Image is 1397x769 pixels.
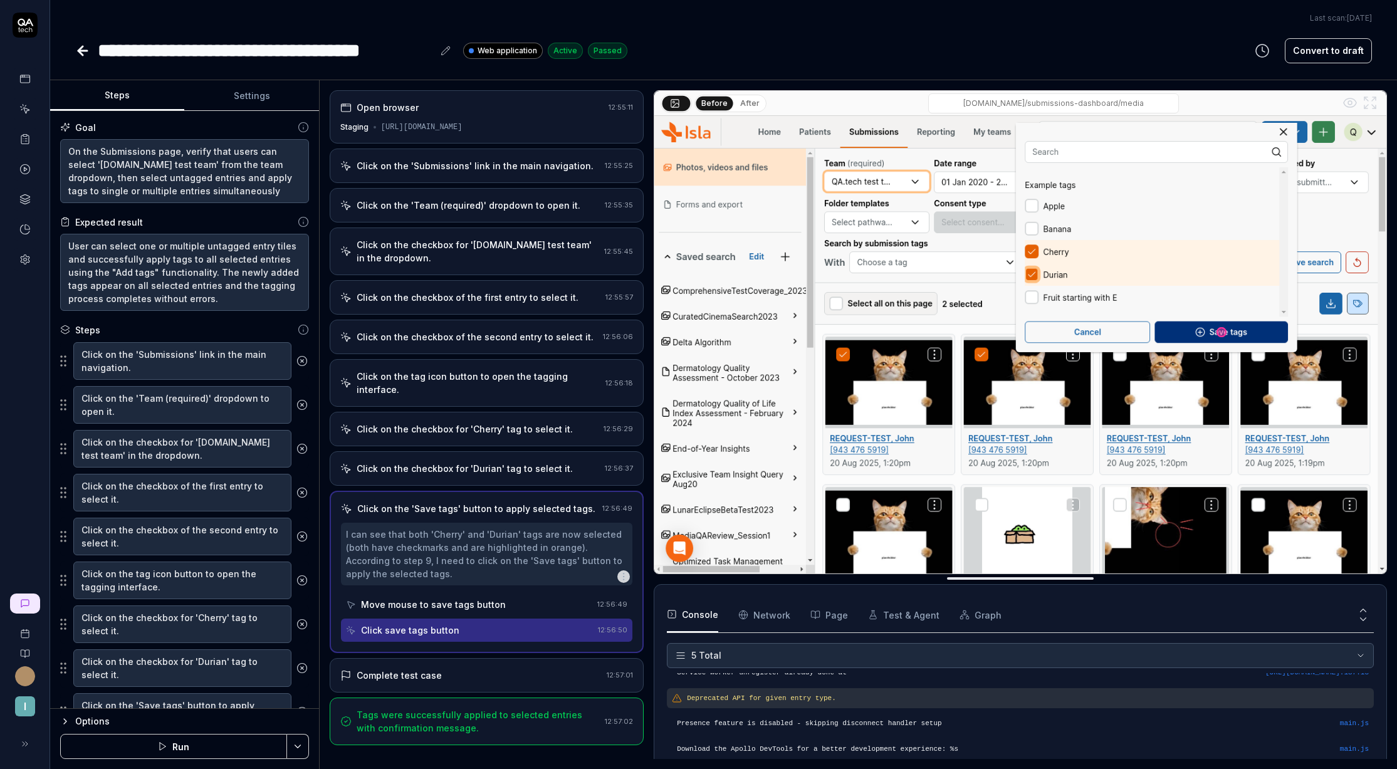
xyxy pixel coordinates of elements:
[75,121,96,134] div: Goal
[667,597,718,632] button: Console
[75,714,309,729] div: Options
[291,392,313,417] button: Remove step
[463,42,543,59] a: Web application
[696,96,733,110] button: Before
[361,598,506,611] div: Move mouse to save tags button
[1347,13,1372,23] time: [DATE]
[346,528,627,580] div: I can see that both 'Cherry' and 'Durian' tags are now selected (both have checkmarks and are hig...
[357,669,442,682] div: Complete test case
[810,597,848,632] button: Page
[548,43,583,59] div: Active
[60,693,309,731] div: Suggestions
[735,97,765,110] button: After
[15,696,35,716] span: I
[603,332,633,341] time: 12:56:06
[1310,13,1372,24] button: Last scan:[DATE]
[605,464,633,473] time: 12:56:37
[60,429,309,468] div: Suggestions
[960,597,1002,632] button: Graph
[605,161,633,170] time: 12:55:25
[291,436,313,461] button: Remove step
[588,43,627,59] div: Passed
[60,734,287,759] button: Run
[60,649,309,688] div: Suggestions
[677,667,1369,678] pre: Service worker unregister already done at
[60,517,309,556] div: Suggestions
[357,708,600,735] div: Tags were successfully applied to selected entries with confirmation message.
[607,671,633,679] time: 12:57:01
[60,385,309,424] div: Suggestions
[5,686,44,719] button: I
[605,201,633,209] time: 12:55:35
[604,424,633,433] time: 12:56:29
[291,524,313,549] button: Remove step
[361,624,459,637] div: Click save tags button
[341,619,632,642] button: Click save tags button12:56:50
[602,504,632,513] time: 12:56:49
[1247,38,1277,63] button: View version history
[687,693,1369,704] pre: Deprecated API for given entry type.
[341,593,632,616] button: Move mouse to save tags button12:56:49
[1310,13,1372,24] span: Last scan:
[654,116,1386,573] img: Screenshot
[291,656,313,681] button: Remove step
[1285,38,1372,63] button: Convert to draft
[50,81,184,111] button: Steps
[609,103,633,112] time: 12:55:11
[5,619,44,639] a: Book a call with us
[1265,667,1369,678] button: [URL][DOMAIN_NAME]:187:18
[677,744,1369,755] pre: Download the Apollo DevTools for a better development experience: %s
[75,216,143,229] div: Expected result
[60,714,309,729] button: Options
[357,291,578,304] div: Click on the checkbox of the first entry to select it.
[1340,93,1360,113] button: Show all interative elements
[340,122,369,133] div: Staging
[184,81,318,111] button: Settings
[75,323,100,337] div: Steps
[677,718,1369,729] pre: Presence feature is disabled - skipping disconnect handler setup
[605,379,633,387] time: 12:56:18
[738,597,790,632] button: Network
[291,480,313,505] button: Remove step
[291,699,313,725] button: Remove step
[381,122,463,133] div: [URL][DOMAIN_NAME]
[5,639,44,659] a: Documentation
[1360,93,1380,113] button: Open in full screen
[357,159,594,172] div: Click on the 'Submissions' link in the main navigation.
[10,594,40,614] a: New conversation
[357,502,595,515] div: Click on the 'Save tags' button to apply selected tags.
[291,612,313,637] button: Remove step
[605,293,633,301] time: 12:55:57
[868,597,939,632] button: Test & Agent
[1340,744,1369,755] button: main.js
[60,605,309,644] div: Suggestions
[357,199,580,212] div: Click on the 'Team (required)' dropdown to open it.
[60,473,309,512] div: Suggestions
[357,370,600,396] div: Click on the tag icon button to open the tagging interface.
[291,568,313,593] button: Remove step
[605,717,633,726] time: 12:57:02
[60,561,309,600] div: Suggestions
[478,45,537,56] span: Web application
[1265,667,1369,678] div: [URL][DOMAIN_NAME] : 187 : 18
[357,462,573,475] div: Click on the checkbox for 'Durian' tag to select it.
[357,422,573,436] div: Click on the checkbox for 'Cherry' tag to select it.
[597,600,627,609] time: 12:56:49
[357,238,599,264] div: Click on the checkbox for '[DOMAIN_NAME] test team' in the dropdown.
[1340,718,1369,729] button: main.js
[60,342,309,380] div: Suggestions
[291,348,313,374] button: Remove step
[357,330,594,343] div: Click on the checkbox of the second entry to select it.
[357,101,419,114] div: Open browser
[598,625,627,634] time: 12:56:50
[604,247,633,256] time: 12:55:45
